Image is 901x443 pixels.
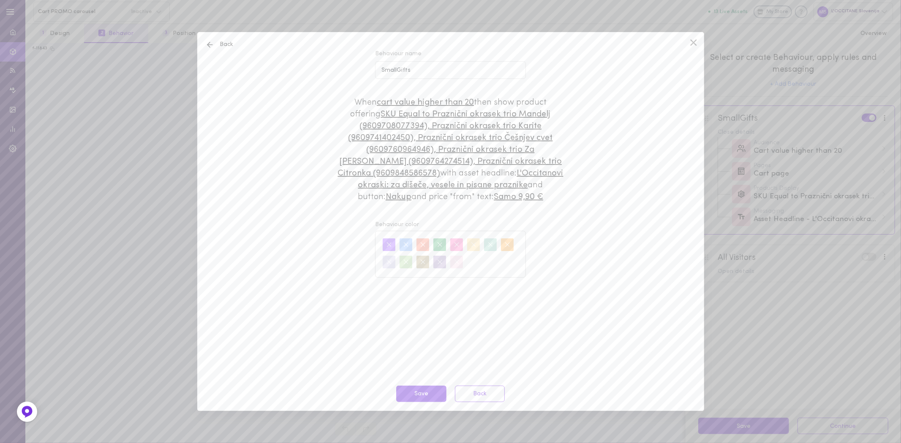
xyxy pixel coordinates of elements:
span: When [354,98,377,107]
span: Behaviour color [375,221,526,229]
button: Back [455,386,505,402]
button: Save [396,386,446,402]
span: Nakup [386,193,411,201]
span: price "from" text : [427,193,494,201]
span: Cart value higher than 20 [377,98,474,107]
span: with [441,169,457,178]
input: Behaviour name [375,61,526,79]
span: Samo 9,90 € [494,193,543,201]
span: button : [358,193,386,201]
span: Back [206,41,234,49]
span: asset headline : [457,169,517,178]
span: SKU Equal to Praznični okrasek trio Mandelj (9609708077394), Praznični okrasek trio Karite (96097... [338,110,562,178]
span: and [411,193,427,201]
span: and [528,181,543,189]
img: Feedback Button [21,405,33,418]
span: Behaviour name [375,51,422,57]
